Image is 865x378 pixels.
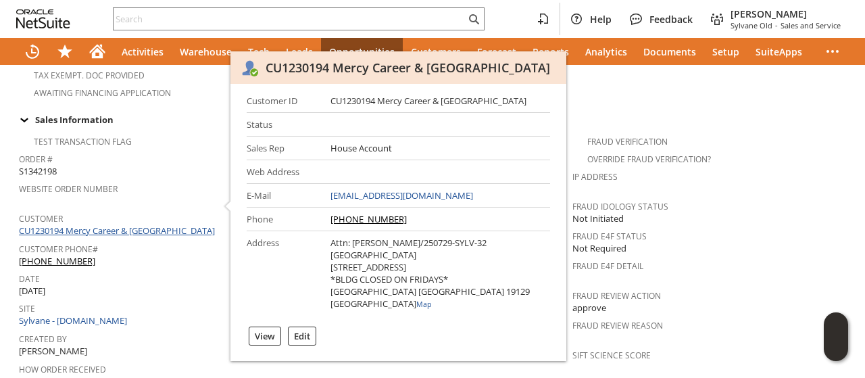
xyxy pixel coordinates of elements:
a: Map [416,300,432,309]
svg: logo [16,9,70,28]
span: Activities [122,45,164,58]
a: Activities [114,38,172,65]
a: [PHONE_NUMBER] [330,213,407,225]
span: Sales and Service [781,20,841,30]
a: IP Address [572,171,618,183]
a: Awaiting Financing Application [34,87,171,99]
svg: Shortcuts [57,43,73,60]
span: Help [590,13,612,26]
div: Phone [247,213,320,225]
span: S1342198 [19,165,57,178]
a: Date [19,273,40,285]
a: Documents [635,38,704,65]
div: Status [247,118,320,131]
a: Leads [278,38,321,65]
span: Forecast [477,45,516,58]
a: Created By [19,333,67,345]
a: Fraud Review Action [572,290,661,302]
a: Site [19,303,35,314]
div: E-Mail [247,189,320,202]
a: Warehouse [172,38,240,65]
a: Fraud E4F Status [572,231,647,242]
label: View [255,330,275,342]
a: [EMAIL_ADDRESS][DOMAIN_NAME] [330,189,473,202]
span: Not Required [572,242,626,255]
a: Override Fraud Verification? [587,153,711,165]
span: Not Initiated [572,212,624,225]
a: Setup [704,38,747,65]
div: Web Address [247,166,320,178]
div: Address [247,237,320,249]
div: Shortcuts [49,38,81,65]
a: Tax Exempt. Doc Provided [34,70,145,81]
svg: Home [89,43,105,60]
a: Website Order Number [19,183,118,195]
span: SuiteApps [756,45,802,58]
a: SuiteApps [747,38,810,65]
span: [PERSON_NAME] [19,345,87,358]
a: Fraud Idology Status [572,201,668,212]
a: Fraud E4F Detail [572,260,643,272]
a: Analytics [577,38,635,65]
a: How Order Received [19,364,106,375]
div: View [249,327,281,346]
span: approve [572,302,606,314]
svg: Recent Records [24,43,41,60]
span: Reports [533,45,569,58]
span: Sylvane Old [731,20,772,30]
div: Edit [288,327,316,346]
a: Recent Records [16,38,49,65]
a: Test Transaction Flag [34,136,132,147]
label: Edit [294,330,310,342]
a: Sift Science Score [572,350,651,361]
div: Sales Information [14,111,846,128]
a: Home [81,38,114,65]
span: Opportunities [329,45,395,58]
span: Documents [643,45,696,58]
div: Attn: [PERSON_NAME]/250729-SYLV-32 [GEOGRAPHIC_DATA] [STREET_ADDRESS] *BLDG CLOSED ON FRIDAYS* [G... [330,237,530,310]
td: Sales Information [14,111,851,128]
a: Customer [19,213,63,225]
input: Search [114,11,466,27]
div: More menus [816,38,849,65]
a: Fraud Review Reason [572,320,663,331]
a: Forecast [469,38,524,65]
a: Fraud Verification [587,136,668,147]
a: Sylvane - [DOMAIN_NAME] [19,314,130,327]
span: - [775,20,778,30]
span: [DATE] [19,285,45,298]
span: Warehouse [180,45,232,58]
span: Analytics [585,45,627,58]
span: [PERSON_NAME] [731,7,841,20]
div: Customer ID [247,95,320,107]
span: Oracle Guided Learning Widget. To move around, please hold and drag [824,337,848,362]
a: Reports [524,38,577,65]
a: Customer Phone# [19,243,98,255]
span: Setup [712,45,739,58]
span: House Account [330,142,392,155]
svg: Search [466,11,482,27]
span: Customers [411,45,461,58]
a: Order # [19,153,53,165]
a: Customers [403,38,469,65]
div: CU1230194 Mercy Career & [GEOGRAPHIC_DATA] [266,60,550,76]
span: Leads [286,45,313,58]
span: Tech [248,45,270,58]
a: CU1230194 Mercy Career & [GEOGRAPHIC_DATA] [19,225,218,237]
iframe: Click here to launch Oracle Guided Learning Help Panel [824,312,848,361]
div: CU1230194 Mercy Career & [GEOGRAPHIC_DATA] [330,95,526,107]
a: [PHONE_NUMBER] [19,255,95,267]
span: Feedback [649,13,693,26]
div: Sales Rep [247,142,320,154]
a: Tech [240,38,278,65]
a: Opportunities [321,38,403,65]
